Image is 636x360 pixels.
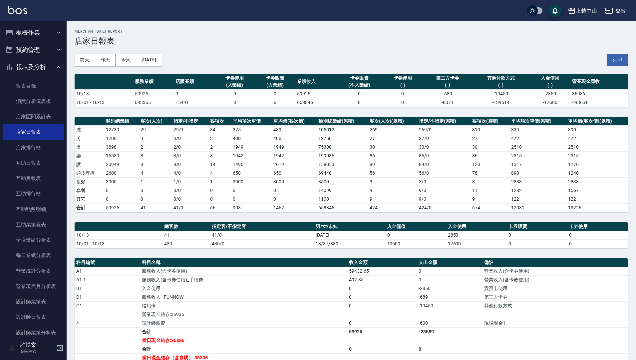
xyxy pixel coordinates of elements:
td: 14 [208,160,231,169]
th: 入金使用 [446,222,507,231]
td: 2 / 0 [172,143,209,151]
td: 10/01 - 10/13 [75,239,162,248]
td: G1 [75,301,140,310]
td: 洗 [75,125,104,134]
table: a dense table [75,222,628,248]
th: 服務業績 [133,74,174,90]
td: 56 [368,169,417,177]
td: 0 [347,293,417,301]
td: -19450 [472,89,530,98]
td: 2600 [104,169,139,177]
td: 0 [214,98,255,107]
td: 0 [386,231,446,239]
td: 27 [471,134,509,143]
th: 指定/不指定(累積) [417,117,471,126]
a: 互助排行榜 [3,186,64,201]
td: -17600 [530,98,570,107]
td: 4 [208,169,231,177]
table: a dense table [75,74,628,107]
td: 890 [509,169,567,177]
td: 11 [471,186,509,195]
td: 3000 [104,177,139,186]
td: 13226 [566,203,628,212]
td: 0 [347,301,417,310]
td: 0 [347,319,417,327]
td: 30 [471,143,509,151]
th: 單均價(客次價) [272,117,317,126]
td: 服務收入(含卡券使用)_手續費 [140,275,347,284]
td: 第三方卡券 [482,293,628,301]
td: 1240 [566,169,628,177]
td: 4 / 0 [172,169,209,177]
th: 客項次(累積) [471,117,509,126]
td: 0 [272,186,317,195]
td: -689 [417,293,482,301]
button: 列印 [607,54,628,66]
td: 營業收入(含卡券使用) [482,267,628,275]
td: 9 [471,195,509,203]
a: 互助點數明細 [3,202,64,217]
button: [DATE] [136,54,161,66]
th: 平均項次單價 [231,117,272,126]
button: 前天 [75,54,95,66]
div: 卡券使用 [216,75,253,82]
td: 1 [139,177,172,186]
div: (-) [474,82,528,89]
td: 3 / 0 [172,134,209,143]
td: 0 [139,195,172,203]
button: 上越中山 [565,4,600,18]
a: 互助月報表 [3,171,64,186]
td: 1949 [272,143,317,151]
td: 0 [417,267,482,275]
td: 41 [162,231,210,239]
td: 1462 [272,203,317,212]
img: Logo [8,6,27,14]
td: 3 [368,177,417,186]
td: 674 [471,203,509,212]
td: 10/01 - 10/13 [75,98,133,107]
a: 互助日報表 [3,155,64,171]
td: 0 / 0 [172,186,209,195]
td: B1 [75,284,140,293]
a: 每日業績分析表 [3,248,64,263]
td: 3 [471,177,509,186]
td: 86 [471,151,509,160]
td: 12081 [509,203,567,212]
td: 0 [347,345,417,353]
td: 3 [208,134,231,143]
th: 卡券使用 [567,222,628,231]
td: -600 [417,319,482,327]
th: 類別總業績 [104,117,139,126]
td: 服務收入 - FUNNOW [140,293,347,301]
td: A1.1 [75,275,140,284]
td: 接髮 [75,177,104,186]
a: 全店業績分析表 [3,232,64,248]
td: 2833 [566,177,628,186]
td: 3000 [231,177,272,186]
td: 0 [174,89,214,98]
td: 10/13 [75,89,133,98]
td: 1496 [231,160,272,169]
th: 客次(人次) [139,117,172,126]
td: 2315 [566,151,628,160]
td: 0 [567,231,628,239]
td: 服務收入(含卡券使用) [140,267,347,275]
td: 8 / 0 [172,151,209,160]
button: save [548,4,562,17]
td: 0 [208,186,231,195]
p: 高階主管 [20,348,54,354]
img: Person [5,341,19,355]
td: -139514 [472,98,530,107]
td: 27 / 0 [417,134,471,143]
td: 合計 [140,345,347,353]
div: (-) [425,82,470,89]
td: 8 [208,151,231,160]
td: A1 [75,267,140,275]
td: 69448 [317,169,368,177]
td: 現場現金 | [482,319,628,327]
a: 設計師業績表 [3,294,64,309]
td: 0 [507,231,567,239]
td: 0 [383,89,423,98]
td: 41 [139,203,172,212]
td: -2850 [417,284,482,293]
